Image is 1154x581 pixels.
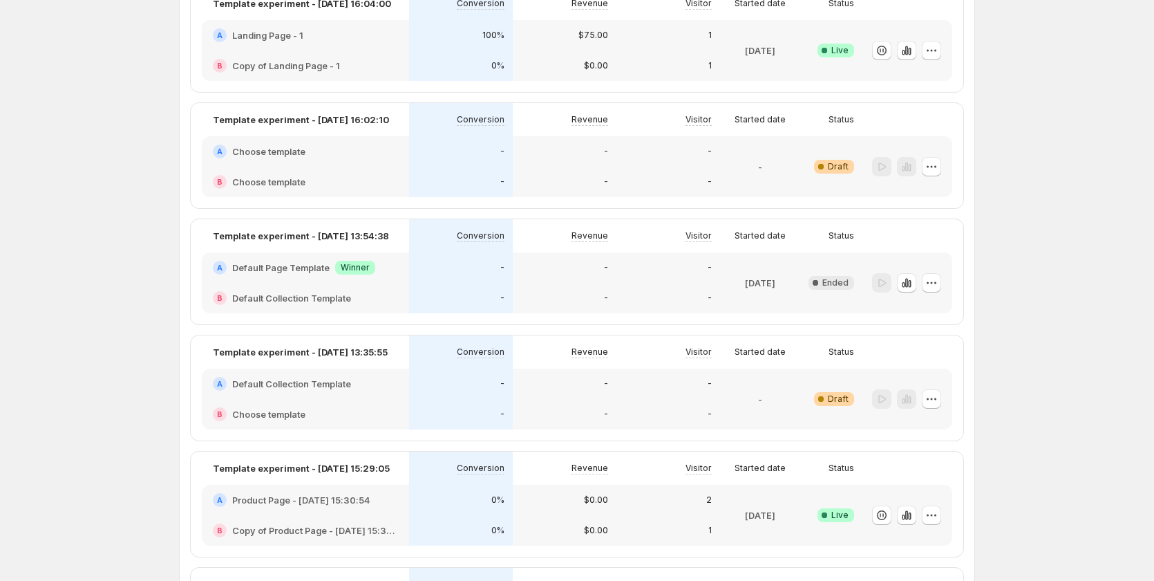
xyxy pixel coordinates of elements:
p: - [708,378,712,389]
p: 1 [708,60,712,71]
p: Status [829,114,854,125]
p: Revenue [571,114,608,125]
h2: A [217,147,223,156]
h2: Copy of Landing Page - 1 [232,59,340,73]
h2: B [217,294,223,302]
p: - [604,409,608,420]
p: Status [829,463,854,474]
span: Winner [341,262,370,273]
h2: B [217,178,223,186]
p: - [604,176,608,187]
p: Revenue [571,230,608,241]
h2: Product Page - [DATE] 15:30:54 [232,493,370,507]
p: - [708,409,712,420]
h2: Choose template [232,175,305,189]
p: Conversion [457,347,504,358]
h2: Copy of Product Page - [DATE] 15:30:54 [232,524,398,537]
p: Revenue [571,347,608,358]
p: Started date [735,114,786,125]
p: Template experiment - [DATE] 16:02:10 [213,113,389,127]
h2: Default Page Template [232,261,330,275]
span: Live [831,45,849,56]
p: - [500,378,504,389]
p: - [708,146,712,157]
p: $0.00 [584,495,608,506]
p: - [708,293,712,304]
p: - [500,176,504,187]
p: - [708,176,712,187]
p: Template experiment - [DATE] 13:35:55 [213,345,388,359]
p: - [604,378,608,389]
p: [DATE] [745,44,775,57]
span: Live [831,510,849,521]
p: Started date [735,347,786,358]
p: [DATE] [745,508,775,522]
p: $0.00 [584,60,608,71]
p: Visitor [685,230,712,241]
h2: B [217,62,223,70]
span: Draft [828,161,849,172]
p: 1 [708,525,712,536]
p: $0.00 [584,525,608,536]
h2: Landing Page - 1 [232,28,303,42]
h2: B [217,526,223,535]
p: 0% [491,495,504,506]
p: 100% [482,30,504,41]
h2: A [217,264,223,272]
h2: B [217,410,223,418]
p: - [604,146,608,157]
span: Ended [822,277,849,288]
p: 0% [491,525,504,536]
p: - [758,392,762,406]
p: Conversion [457,114,504,125]
p: - [708,262,712,273]
p: - [500,293,504,304]
p: Template experiment - [DATE] 13:54:38 [213,229,389,243]
p: 1 [708,30,712,41]
p: Status [829,347,854,358]
h2: Choose template [232,145,305,158]
p: Revenue [571,463,608,474]
p: Conversion [457,230,504,241]
h2: Choose template [232,407,305,421]
p: 0% [491,60,504,71]
p: [DATE] [745,276,775,290]
p: Template experiment - [DATE] 15:29:05 [213,461,390,475]
p: - [758,160,762,174]
p: - [604,293,608,304]
p: Conversion [457,463,504,474]
p: - [500,146,504,157]
h2: A [217,496,223,504]
span: Draft [828,394,849,405]
p: Visitor [685,347,712,358]
h2: A [217,380,223,388]
p: Visitor [685,114,712,125]
p: Status [829,230,854,241]
p: - [500,262,504,273]
h2: Default Collection Template [232,377,351,391]
p: 2 [706,495,712,506]
h2: Default Collection Template [232,291,351,305]
h2: A [217,31,223,39]
p: Started date [735,230,786,241]
p: Visitor [685,463,712,474]
p: $75.00 [578,30,608,41]
p: - [500,409,504,420]
p: - [604,262,608,273]
p: Started date [735,463,786,474]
